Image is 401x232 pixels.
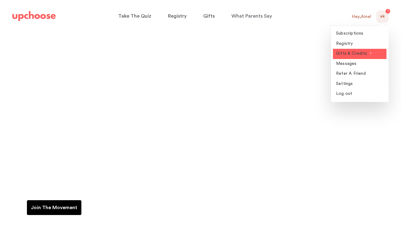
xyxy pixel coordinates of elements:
div: Hey, Aine ! [352,14,371,19]
a: What Parents Say [231,10,274,22]
a: Gifts & Credits1 [333,49,386,59]
a: Gifts [203,10,217,22]
p: Join The Movement [31,204,77,211]
div: New message [386,9,390,14]
h2: Ready to beat baby clothing clutter and waste? [27,163,394,178]
span: Subscriptions [336,31,364,36]
a: UpChoose [12,10,56,23]
p: Join thousands of parents choosing a smarter, sustainable way [27,181,394,191]
span: Settings [336,82,353,86]
span: What Parents Say [231,14,272,19]
img: UpChoose [12,11,56,21]
span: Refer A Friend [336,71,366,76]
a: Settings [333,79,386,89]
a: Subscriptions [333,29,386,39]
span: Gifts [203,14,215,19]
span: Log out [336,91,352,96]
span: 1 [369,51,373,56]
a: Take The Quiz [118,10,153,22]
a: Refer A Friend [333,69,386,79]
a: Registry [333,39,386,49]
a: Messages [333,59,386,69]
span: AK [380,13,385,20]
span: Gifts & Credits [336,51,367,56]
span: Messages [336,61,357,66]
span: Take The Quiz [118,14,151,19]
a: Join The Movement [27,200,81,215]
span: Registry [168,14,187,19]
a: Log out [333,89,386,99]
a: Registry [168,10,188,22]
span: Registry [336,41,353,46]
